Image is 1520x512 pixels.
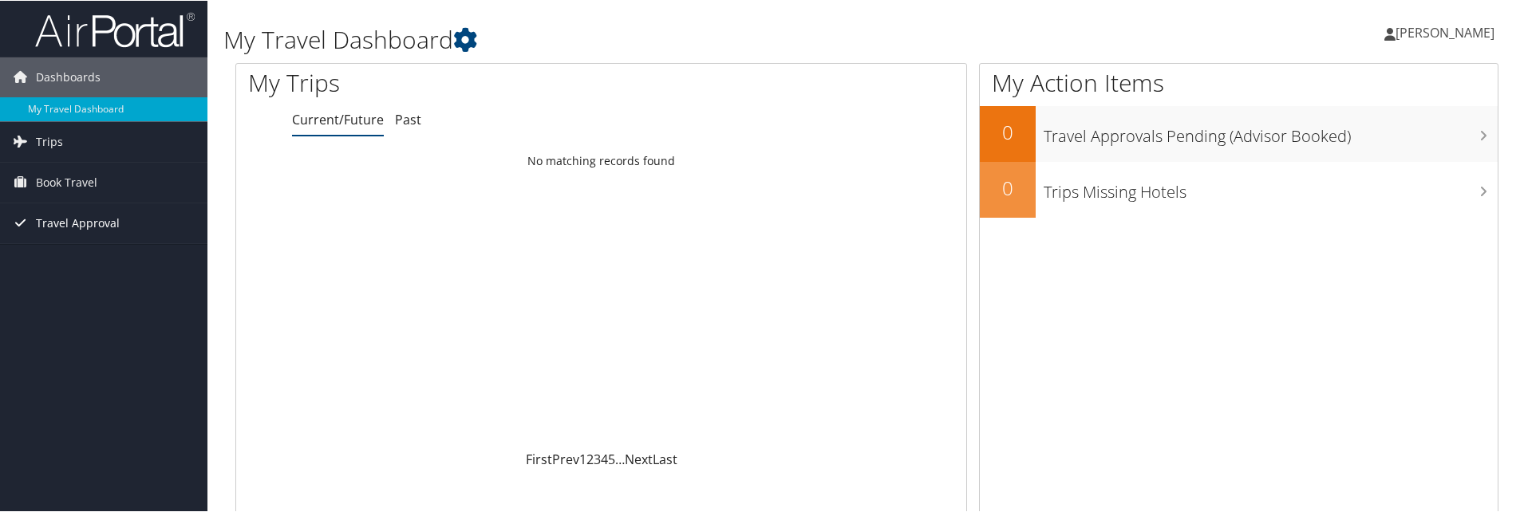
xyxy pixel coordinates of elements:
[980,65,1498,99] h1: My Action Items
[1044,116,1498,147] h3: Travel Approvals Pending (Advisor Booked)
[292,110,384,128] a: Current/Future
[980,118,1036,145] h2: 0
[36,57,101,96] span: Dashboards
[36,121,63,161] span: Trips
[1396,23,1494,41] span: [PERSON_NAME]
[625,450,653,467] a: Next
[601,450,608,467] a: 4
[526,450,552,467] a: First
[552,450,579,467] a: Prev
[980,174,1036,201] h2: 0
[1044,172,1498,203] h3: Trips Missing Hotels
[980,161,1498,217] a: 0Trips Missing Hotels
[653,450,677,467] a: Last
[579,450,586,467] a: 1
[236,146,966,175] td: No matching records found
[36,162,97,202] span: Book Travel
[248,65,650,99] h1: My Trips
[223,22,1081,56] h1: My Travel Dashboard
[35,10,195,48] img: airportal-logo.png
[36,203,120,242] span: Travel Approval
[608,450,615,467] a: 5
[615,450,625,467] span: …
[586,450,594,467] a: 2
[1384,8,1510,56] a: [PERSON_NAME]
[594,450,601,467] a: 3
[395,110,421,128] a: Past
[980,105,1498,161] a: 0Travel Approvals Pending (Advisor Booked)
